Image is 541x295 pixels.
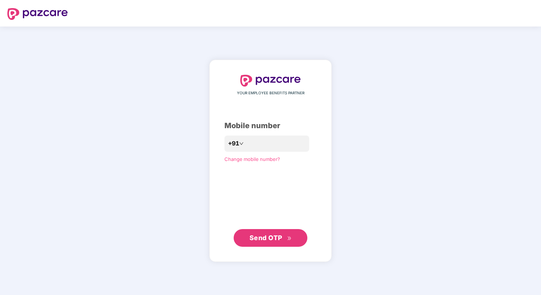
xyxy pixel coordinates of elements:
[249,234,282,242] span: Send OTP
[224,120,317,131] div: Mobile number
[228,139,239,148] span: +91
[234,229,307,247] button: Send OTPdouble-right
[239,141,244,146] span: down
[224,156,280,162] a: Change mobile number?
[287,236,292,241] span: double-right
[7,8,68,20] img: logo
[240,75,301,87] img: logo
[237,90,304,96] span: YOUR EMPLOYEE BENEFITS PARTNER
